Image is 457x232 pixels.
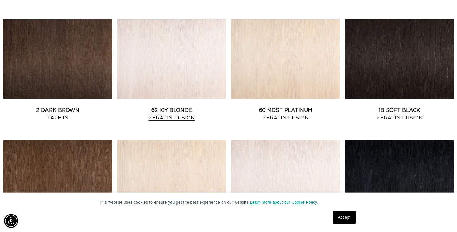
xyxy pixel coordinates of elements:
a: Accept [333,211,356,224]
iframe: Chat Widget [425,201,457,232]
a: Learn more about our Cookie Policy. [250,200,318,205]
div: Accessibility Menu [4,214,18,228]
a: 62 Icy Blonde Keratin Fusion [117,106,226,122]
p: This website uses cookies to ensure you get the best experience on our website. [99,200,358,205]
a: 2 Dark Brown Tape In [3,106,112,122]
a: 1B Soft Black Keratin Fusion [345,106,454,122]
a: 60 Most Platinum Keratin Fusion [231,106,340,122]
